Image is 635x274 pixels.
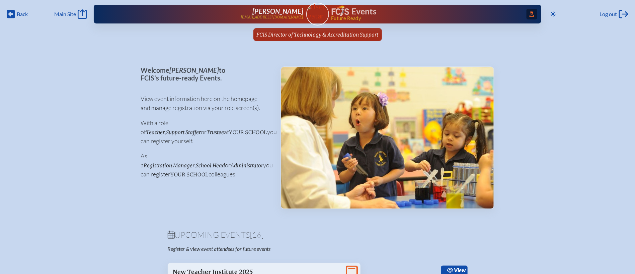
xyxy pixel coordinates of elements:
div: FCIS Events — Future ready [332,5,520,21]
span: view [454,267,466,273]
span: FCIS Director of Technology & Accreditation Support [257,32,379,38]
a: Main Site [54,9,87,19]
span: your school [171,171,209,178]
span: Back [17,11,28,17]
p: View event information here on the homepage and manage registration via your role screen(s). [141,94,270,112]
span: Registration Manager [144,162,195,169]
p: Welcome to FCIS’s future-ready Events. [141,66,270,81]
a: FCIS Director of Technology & Accreditation Support [254,28,381,41]
span: your school [229,129,267,135]
span: [PERSON_NAME] [170,66,219,74]
span: Future Ready [331,16,520,21]
span: [PERSON_NAME] [252,7,303,15]
span: Trustee [207,129,224,135]
span: School Head [196,162,225,169]
h1: Upcoming Events [168,231,468,239]
img: User Avatar [303,2,332,20]
span: Teacher [146,129,165,135]
span: Log out [600,11,617,17]
p: As a , or you can register colleagues. [141,152,270,179]
span: [16] [250,230,264,240]
p: Register & view event attendees for future events [168,245,344,252]
a: [PERSON_NAME][EMAIL_ADDRESS][DOMAIN_NAME] [115,7,303,21]
span: Support Staffer [166,129,201,135]
img: Events [281,67,494,209]
p: [EMAIL_ADDRESS][DOMAIN_NAME] [241,15,304,19]
span: Main Site [54,11,76,17]
span: Administrator [231,162,263,169]
p: With a role of , or at you can register yourself. [141,118,270,146]
a: User Avatar [306,3,329,25]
